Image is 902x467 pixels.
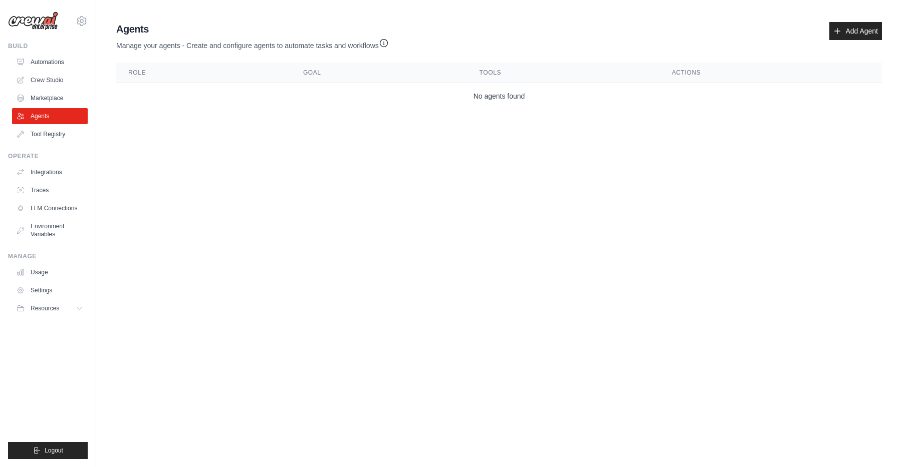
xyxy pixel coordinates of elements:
[12,54,88,70] a: Automations
[12,264,88,280] a: Usage
[291,63,468,83] th: Goal
[12,182,88,198] a: Traces
[12,282,88,298] a: Settings
[8,12,58,31] img: Logo
[31,304,59,312] span: Resources
[116,22,389,36] h2: Agents
[12,126,88,142] a: Tool Registry
[8,42,88,50] div: Build
[116,83,882,110] td: No agents found
[12,300,88,316] button: Resources
[829,22,882,40] a: Add Agent
[116,36,389,51] p: Manage your agents - Create and configure agents to automate tasks and workflows
[12,200,88,216] a: LLM Connections
[45,446,63,454] span: Logout
[8,252,88,260] div: Manage
[660,63,882,83] th: Actions
[116,63,291,83] th: Role
[12,108,88,124] a: Agents
[12,90,88,106] a: Marketplace
[8,442,88,459] button: Logout
[8,152,88,160] div: Operate
[468,63,660,83] th: Tools
[12,218,88,242] a: Environment Variables
[12,164,88,180] a: Integrations
[12,72,88,88] a: Crew Studio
